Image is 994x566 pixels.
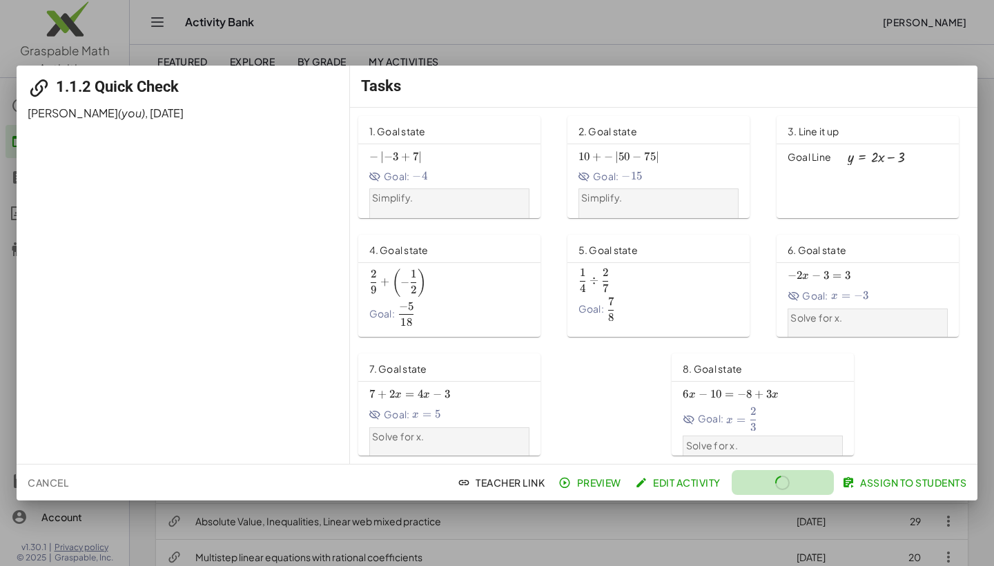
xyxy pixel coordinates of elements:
[433,387,442,401] span: −
[411,267,416,281] span: 1
[580,266,585,280] span: 1
[369,170,382,183] i: Goal State is hidden.
[400,275,409,289] span: −
[788,290,800,302] i: Goal State is hidden.
[358,353,656,456] a: 7. Goal stateGoal:Solve for x.
[845,476,966,489] span: Assign to Students
[369,125,426,137] span: 1. Goal state
[28,106,118,120] span: [PERSON_NAME]
[615,150,618,164] span: ∣
[839,470,972,495] button: Assign to Students
[392,269,400,297] span: (
[788,125,839,137] span: 3. Line it up
[621,169,630,183] span: −
[369,409,382,421] i: Goal State is hidden.
[632,150,641,164] span: −
[777,116,969,218] a: 3. Line it upGoal Line
[418,269,426,297] span: )
[790,311,944,325] p: Solve for x.
[832,269,841,282] span: =
[358,235,551,337] a: 4. Goal stateGoal:
[772,389,779,400] span: x
[788,289,828,303] span: Goal:
[831,291,838,302] span: x
[423,389,430,400] span: x
[567,116,760,218] a: 2. Goal stateGoal:Simplify.
[854,289,863,302] span: −
[686,439,840,453] p: Solve for x.
[699,387,708,401] span: −
[556,470,627,495] button: Preview
[580,282,585,295] span: 4
[578,169,619,183] span: Goal:
[656,150,659,164] span: ∣
[371,267,376,281] span: 2
[372,191,526,205] p: Simplify.
[369,407,410,422] span: Goal:
[592,150,601,164] span: +
[788,150,831,164] span: Goal Line
[408,300,413,313] span: 5
[118,106,145,120] span: (you)
[413,302,415,318] span: ​
[455,470,550,495] button: Teacher Link
[460,476,545,489] span: Teacher Link
[395,389,402,400] span: x
[845,269,850,282] span: 3
[378,387,387,401] span: +
[788,269,797,282] span: −
[401,150,410,164] span: +
[416,270,418,285] span: ​
[746,387,752,401] span: 8
[608,311,614,324] span: 8
[422,407,431,421] span: =
[754,387,763,401] span: +
[380,150,384,164] span: ∣
[766,387,772,401] span: 3
[380,275,389,289] span: +
[777,235,969,337] a: 6. Goal stateGoal:Solve for x.
[28,476,68,489] span: Cancel
[578,150,590,164] span: 10
[445,387,450,401] span: 3
[614,297,615,313] span: ​
[683,413,695,426] i: Goal State is hidden.
[369,169,410,183] span: Goal:
[589,273,598,287] span: ÷
[585,269,587,284] span: ​
[797,269,802,282] span: 2
[369,302,395,326] span: Goal:
[632,470,726,495] button: Edit Activity
[608,269,610,284] span: ​
[726,415,733,426] span: x
[604,150,613,164] span: −
[683,362,742,375] span: 8. Goal state
[393,150,398,164] span: 3
[369,387,375,401] span: 7
[411,283,416,297] span: 2
[145,106,184,120] span: , [DATE]
[638,476,721,489] span: Edit Activity
[350,66,978,107] div: Tasks
[581,191,735,205] p: Simplify.
[561,476,621,489] span: Preview
[412,169,421,183] span: −
[608,295,614,309] span: 7
[389,387,395,401] span: 2
[756,407,757,422] span: ​
[683,407,723,431] span: Goal:
[578,297,604,321] span: Goal:
[372,430,526,444] p: Solve for x.
[788,244,846,256] span: 6. Goal state
[578,170,591,183] i: Goal State is hidden.
[618,150,630,164] span: 50
[725,387,734,401] span: =
[412,409,419,420] span: x
[802,271,809,282] span: x
[369,362,427,375] span: 7. Goal state
[812,269,821,282] span: −
[737,387,746,401] span: −
[376,270,378,285] span: ​
[422,169,427,183] span: 4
